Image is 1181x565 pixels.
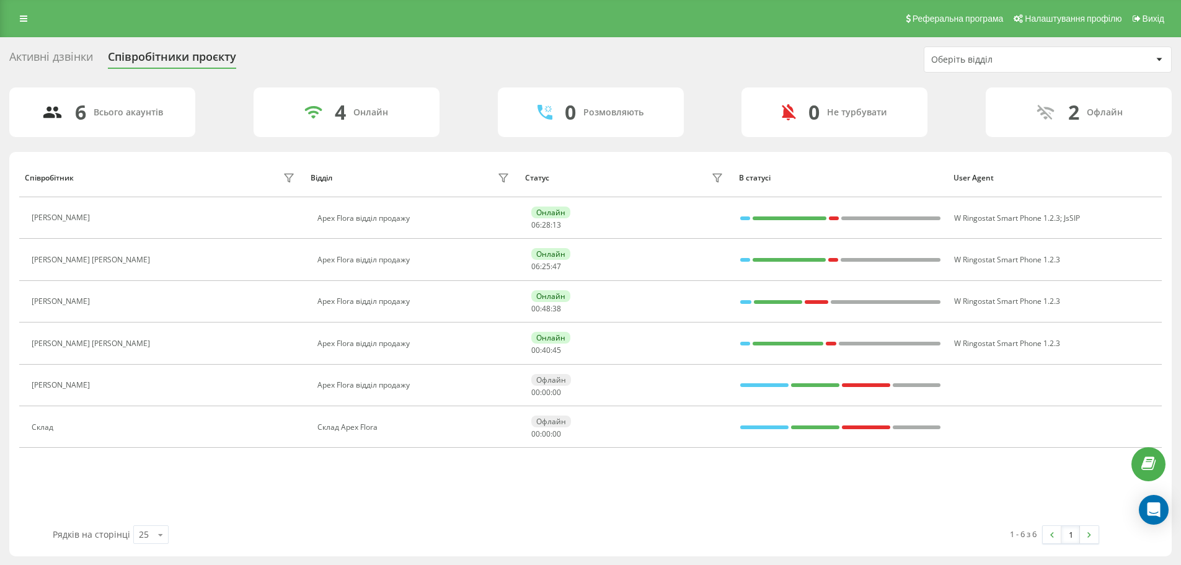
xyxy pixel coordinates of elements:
span: JsSIP [1064,213,1080,223]
div: [PERSON_NAME] [32,297,93,306]
div: Співробітник [25,174,74,182]
span: 28 [542,220,551,230]
span: 45 [552,345,561,355]
span: 00 [531,303,540,314]
div: Розмовляють [583,107,644,118]
div: 0 [808,100,820,124]
div: В статусі [739,174,942,182]
div: : : [531,430,561,438]
span: 00 [531,345,540,355]
div: [PERSON_NAME] [PERSON_NAME] [32,339,153,348]
span: 40 [542,345,551,355]
div: : : [531,305,561,313]
div: Apex Flora відділ продажу [317,256,513,264]
span: 00 [552,387,561,398]
div: 4 [335,100,346,124]
a: 1 [1061,526,1080,543]
span: 38 [552,303,561,314]
div: Офлайн [531,416,571,427]
span: 06 [531,261,540,272]
span: W Ringostat Smart Phone 1.2.3 [954,213,1060,223]
span: 00 [531,429,540,439]
div: : : [531,346,561,355]
div: Онлайн [531,332,570,344]
div: Активні дзвінки [9,50,93,69]
div: Статус [525,174,549,182]
div: [PERSON_NAME] [PERSON_NAME] [32,256,153,264]
div: Apex Flora відділ продажу [317,297,513,306]
div: Не турбувати [827,107,887,118]
div: 2 [1068,100,1079,124]
div: Онлайн [531,207,570,218]
div: 6 [75,100,86,124]
span: W Ringostat Smart Phone 1.2.3 [954,296,1060,306]
span: 25 [542,261,551,272]
div: Open Intercom Messenger [1139,495,1169,525]
div: Співробітники проєкту [108,50,236,69]
div: Всього акаунтів [94,107,163,118]
span: Налаштування профілю [1025,14,1121,24]
div: : : [531,262,561,271]
span: 00 [552,429,561,439]
div: [PERSON_NAME] [32,213,93,222]
div: Офлайн [1087,107,1123,118]
div: Apex Flora відділ продажу [317,214,513,223]
div: 0 [565,100,576,124]
div: Відділ [311,174,332,182]
span: 00 [542,429,551,439]
span: 13 [552,220,561,230]
span: Рядків на сторінці [53,528,130,540]
span: 47 [552,261,561,272]
div: : : [531,221,561,229]
span: W Ringostat Smart Phone 1.2.3 [954,254,1060,265]
div: User Agent [953,174,1156,182]
span: 48 [542,303,551,314]
span: 00 [542,387,551,398]
div: [PERSON_NAME] [32,381,93,389]
div: Склад Apex Flora [317,423,513,432]
div: Онлайн [353,107,388,118]
span: 00 [531,387,540,398]
span: W Ringostat Smart Phone 1.2.3 [954,338,1060,349]
div: Apex Flora відділ продажу [317,381,513,389]
span: Реферальна програма [913,14,1004,24]
div: Apex Flora відділ продажу [317,339,513,348]
span: Вихід [1143,14,1164,24]
div: : : [531,388,561,397]
div: Онлайн [531,290,570,302]
div: 25 [139,528,149,541]
span: 06 [531,220,540,230]
div: Склад [32,423,56,432]
div: Оберіть відділ [931,55,1079,65]
div: Офлайн [531,374,571,386]
div: Онлайн [531,248,570,260]
div: 1 - 6 з 6 [1010,528,1037,540]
